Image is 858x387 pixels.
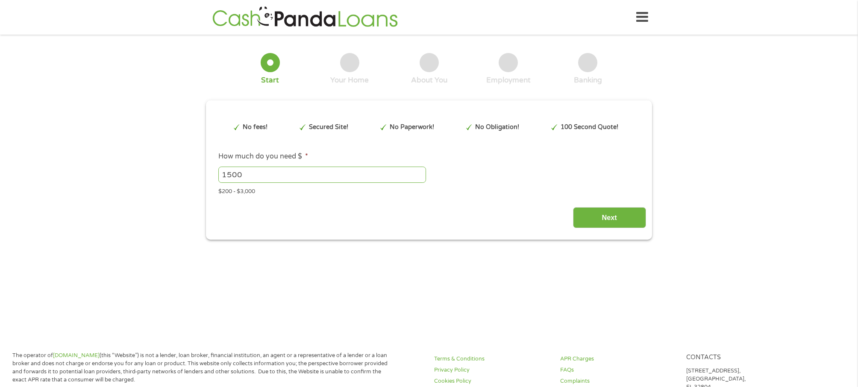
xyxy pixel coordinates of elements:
[411,76,447,85] div: About You
[53,352,100,359] a: [DOMAIN_NAME]
[12,352,391,384] p: The operator of (this “Website”) is not a lender, loan broker, financial institution, an agent or...
[218,185,640,196] div: $200 - $3,000
[330,76,369,85] div: Your Home
[486,76,531,85] div: Employment
[434,377,550,385] a: Cookies Policy
[573,207,646,228] input: Next
[309,123,348,132] p: Secured Site!
[686,354,802,362] h4: Contacts
[210,5,400,29] img: GetLoanNow Logo
[261,76,279,85] div: Start
[434,366,550,374] a: Privacy Policy
[218,152,308,161] label: How much do you need $
[560,377,676,385] a: Complaints
[574,76,602,85] div: Banking
[390,123,434,132] p: No Paperwork!
[434,355,550,363] a: Terms & Conditions
[561,123,618,132] p: 100 Second Quote!
[475,123,519,132] p: No Obligation!
[560,355,676,363] a: APR Charges
[560,366,676,374] a: FAQs
[243,123,267,132] p: No fees!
